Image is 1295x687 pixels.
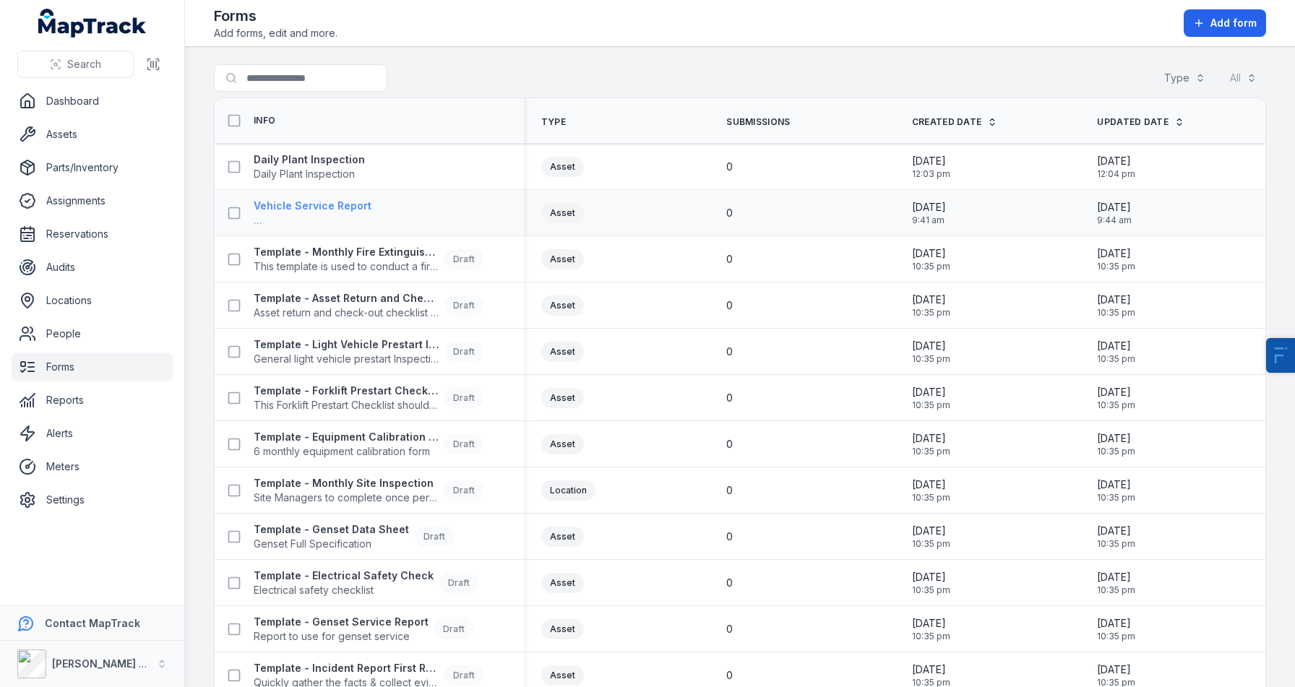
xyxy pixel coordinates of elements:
[12,253,173,282] a: Audits
[444,295,483,316] div: Draft
[38,9,147,38] a: MapTrack
[1097,616,1135,642] time: 06/10/2025, 10:35:55 pm
[12,186,173,215] a: Assignments
[1097,246,1135,261] span: [DATE]
[726,345,733,359] span: 0
[912,399,950,411] span: 10:35 pm
[912,431,950,457] time: 06/10/2025, 10:35:55 pm
[1097,478,1135,492] span: [DATE]
[912,478,950,492] span: [DATE]
[434,619,473,639] div: Draft
[1097,307,1135,319] span: 10:35 pm
[12,419,173,448] a: Alerts
[12,485,173,514] a: Settings
[1097,662,1135,677] span: [DATE]
[1184,9,1266,37] button: Add form
[444,342,483,362] div: Draft
[1097,570,1135,584] span: [DATE]
[541,249,584,269] div: Asset
[541,527,584,547] div: Asset
[912,492,950,504] span: 10:35 pm
[254,615,473,644] a: Template - Genset Service ReportReport to use for genset serviceDraft
[726,116,790,128] span: Submissions
[1097,293,1135,307] span: [DATE]
[912,570,950,596] time: 06/10/2025, 10:35:55 pm
[1097,339,1135,353] span: [DATE]
[1097,570,1135,596] time: 06/10/2025, 10:35:55 pm
[254,291,483,320] a: Template - Asset Return and Check-out ChecklistAsset return and check-out checklist - for key ass...
[254,167,365,181] span: Daily Plant Inspection
[444,388,483,408] div: Draft
[1097,116,1184,128] a: Updated Date
[726,437,733,451] span: 0
[726,622,733,636] span: 0
[1097,200,1132,226] time: 07/10/2025, 9:44:47 am
[912,631,950,642] span: 10:35 pm
[541,157,584,177] div: Asset
[912,200,946,215] span: [DATE]
[541,388,584,408] div: Asset
[254,583,434,597] span: Electrical safety checklist
[541,480,595,501] div: Location
[254,259,439,274] span: This template is used to conduct a fire extinguisher inspection every 30 days to determine if the...
[912,168,950,180] span: 12:03 pm
[254,337,483,366] a: Template - Light Vehicle Prestart InspectionGeneral light vehicle prestart Inspection formDraft
[254,569,478,597] a: Template - Electrical Safety CheckElectrical safety checklistDraft
[726,483,733,498] span: 0
[912,293,950,307] span: [DATE]
[1097,524,1135,550] time: 06/10/2025, 10:35:55 pm
[254,629,429,644] span: Report to use for genset service
[444,434,483,454] div: Draft
[1097,116,1169,128] span: Updated Date
[254,245,483,274] a: Template - Monthly Fire Extinguisher InspectionThis template is used to conduct a fire extinguish...
[415,527,454,547] div: Draft
[912,431,950,446] span: [DATE]
[912,353,950,365] span: 10:35 pm
[726,298,733,313] span: 0
[12,153,173,182] a: Parts/Inventory
[726,160,733,174] span: 0
[1097,154,1135,180] time: 07/10/2025, 12:04:05 pm
[726,252,733,267] span: 0
[912,385,950,411] time: 06/10/2025, 10:35:55 pm
[52,657,187,670] strong: [PERSON_NAME] Electrical
[541,619,584,639] div: Asset
[1097,168,1135,180] span: 12:04 pm
[1097,215,1132,226] span: 9:44 am
[912,662,950,677] span: [DATE]
[1097,385,1135,399] span: [DATE]
[726,206,733,220] span: 0
[12,452,173,481] a: Meters
[912,446,950,457] span: 10:35 pm
[912,154,950,168] span: [DATE]
[1097,261,1135,272] span: 10:35 pm
[214,26,337,40] span: Add forms, edit and more.
[912,200,946,226] time: 07/10/2025, 9:41:38 am
[12,220,173,249] a: Reservations
[12,353,173,381] a: Forms
[1097,293,1135,319] time: 06/10/2025, 10:35:55 pm
[12,120,173,149] a: Assets
[1097,524,1135,538] span: [DATE]
[541,203,584,223] div: Asset
[254,522,409,537] strong: Template - Genset Data Sheet
[444,480,483,501] div: Draft
[254,444,439,459] span: 6 monthly equipment calibration form
[254,491,439,505] span: Site Managers to complete once per month.
[1221,64,1266,92] button: All
[912,524,950,538] span: [DATE]
[541,573,584,593] div: Asset
[12,386,173,415] a: Reports
[254,213,371,228] span: …
[912,616,950,631] span: [DATE]
[912,478,950,504] time: 06/10/2025, 10:35:55 pm
[45,617,140,629] strong: Contact MapTrack
[912,616,950,642] time: 06/10/2025, 10:35:55 pm
[254,476,483,505] a: Template - Monthly Site InspectionSite Managers to complete once per month.Draft
[214,6,337,26] h2: Forms
[254,245,439,259] strong: Template - Monthly Fire Extinguisher Inspection
[1155,64,1215,92] button: Type
[726,391,733,405] span: 0
[1210,16,1257,30] span: Add form
[254,537,409,551] span: Genset Full Specification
